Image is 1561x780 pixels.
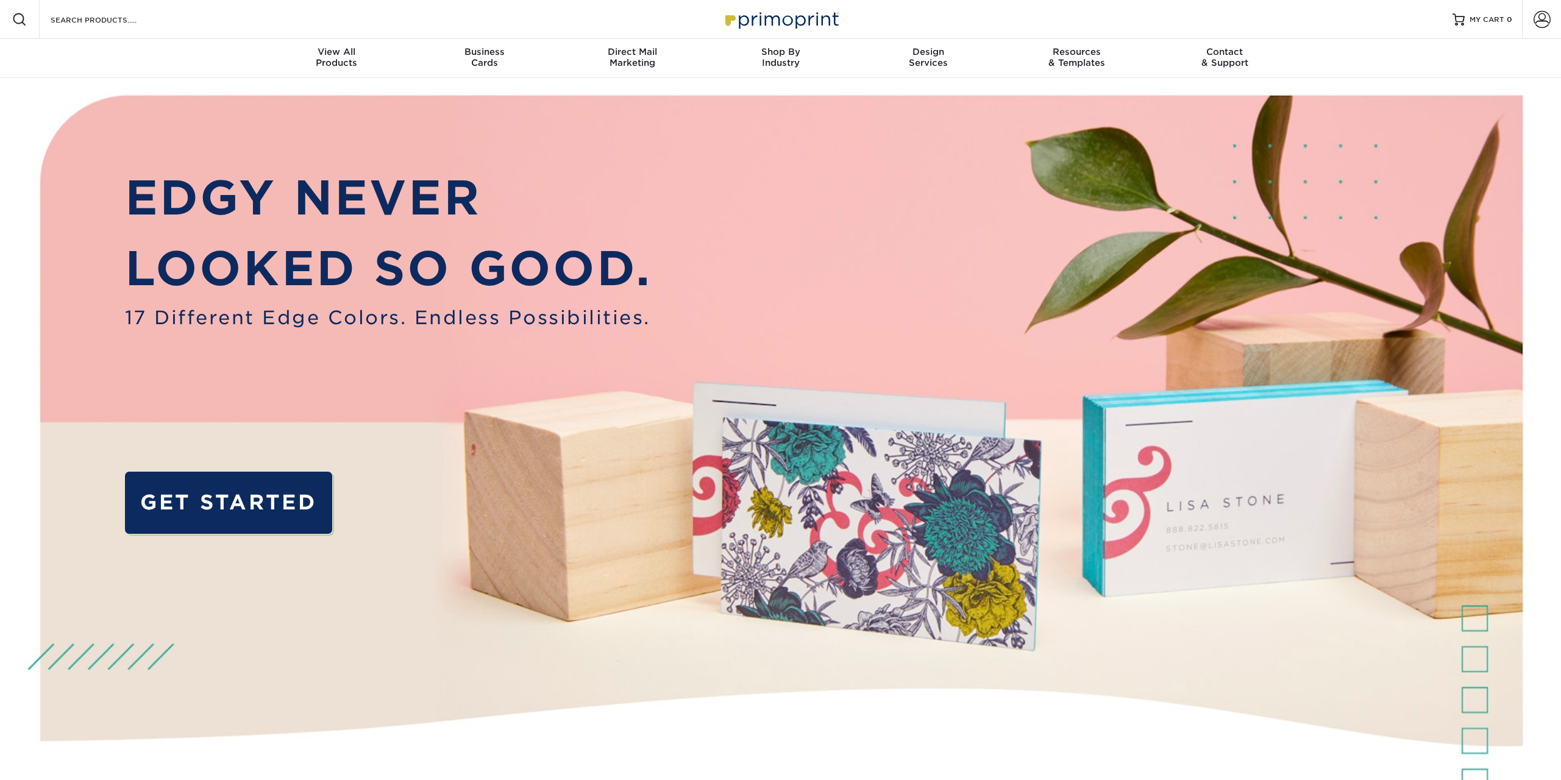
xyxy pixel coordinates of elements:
span: Design [855,46,1003,57]
img: Primoprint [720,6,842,32]
a: View AllProducts [263,39,411,78]
div: Cards [410,46,558,68]
div: & Support [1151,46,1299,68]
span: View All [263,46,411,57]
span: Contact [1151,46,1299,57]
div: Products [263,46,411,68]
span: MY CART [1470,15,1504,25]
a: Resources& Templates [1003,39,1151,78]
input: SEARCH PRODUCTS..... [49,12,168,27]
span: 0 [1507,15,1512,24]
span: Business [410,46,558,57]
p: EDGY NEVER [125,163,652,233]
a: DesignServices [855,39,1003,78]
a: Contact& Support [1151,39,1299,78]
a: BusinessCards [410,39,558,78]
div: Marketing [558,46,706,68]
div: & Templates [1003,46,1151,68]
a: Shop ByIndustry [706,39,855,78]
p: LOOKED SO GOOD. [125,233,652,303]
a: GET STARTED [125,472,332,533]
a: Direct MailMarketing [558,39,706,78]
span: Shop By [706,46,855,57]
span: Direct Mail [558,46,706,57]
span: 17 Different Edge Colors. Endless Possibilities. [125,303,652,331]
div: Services [855,46,1003,68]
span: Resources [1003,46,1151,57]
div: Industry [706,46,855,68]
